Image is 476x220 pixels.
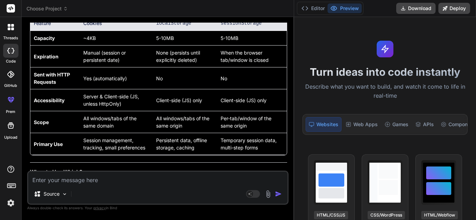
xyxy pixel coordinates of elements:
h3: When to Use Which? [30,168,287,176]
div: APIs [413,117,437,132]
button: Preview [328,3,362,13]
td: When the browser tab/window is closed [217,46,287,67]
label: GitHub [4,83,17,89]
code: localStorage [156,21,191,26]
strong: Scope [34,119,49,125]
p: Always double-check its answers. Your in Bind [27,205,289,211]
td: Temporary session data, multi-step forms [217,133,287,155]
button: Editor [299,3,328,13]
td: ~4KB [80,31,153,46]
strong: Accessibility [34,97,64,103]
img: icon [275,190,282,197]
td: 5-10MB [217,31,287,46]
img: settings [5,197,17,209]
strong: Capacity [34,35,55,41]
td: No [217,67,287,89]
td: Yes (automatically) [80,67,153,89]
label: Upload [4,135,17,140]
button: Deploy [438,3,470,14]
td: All windows/tabs of the same origin [153,111,217,133]
div: HTML/CSS/JS [314,211,348,219]
td: Client-side (JS) only [217,89,287,111]
span: Choose Project [26,5,68,12]
div: CSS/WordPress [368,211,405,219]
strong: Sent with HTTP Requests [34,72,70,85]
div: Websites [306,117,341,132]
div: Games [382,117,411,132]
div: HTML/Webflow [421,211,458,219]
th: Feature [30,16,80,31]
button: Download [396,3,436,14]
img: attachment [264,190,272,198]
label: threads [3,35,18,41]
td: Per-tab/window of the same origin [217,111,287,133]
strong: Primary Use [34,141,63,147]
td: None (persists until explicitly deleted) [153,46,217,67]
code: sessionStorage [221,21,262,26]
p: Source [44,190,60,197]
td: No [153,67,217,89]
span: privacy [93,206,106,210]
td: Persistent data, offline storage, caching [153,133,217,155]
td: All windows/tabs of the same domain [80,111,153,133]
label: code [6,58,16,64]
td: 5-10MB [153,31,217,46]
td: Manual (session or persistent date) [80,46,153,67]
p: Describe what you want to build, and watch it come to life in real-time [298,82,472,100]
strong: Expiration [34,54,59,59]
h1: Turn ideas into code instantly [298,66,472,78]
td: Server & Client-side (JS, unless HttpOnly) [80,89,153,111]
td: Session management, tracking, small preferences [80,133,153,155]
td: Client-side (JS) only [153,89,217,111]
label: prem [6,109,15,115]
th: Cookies [80,16,153,31]
img: Pick Models [62,191,68,197]
div: Web Apps [343,117,381,132]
